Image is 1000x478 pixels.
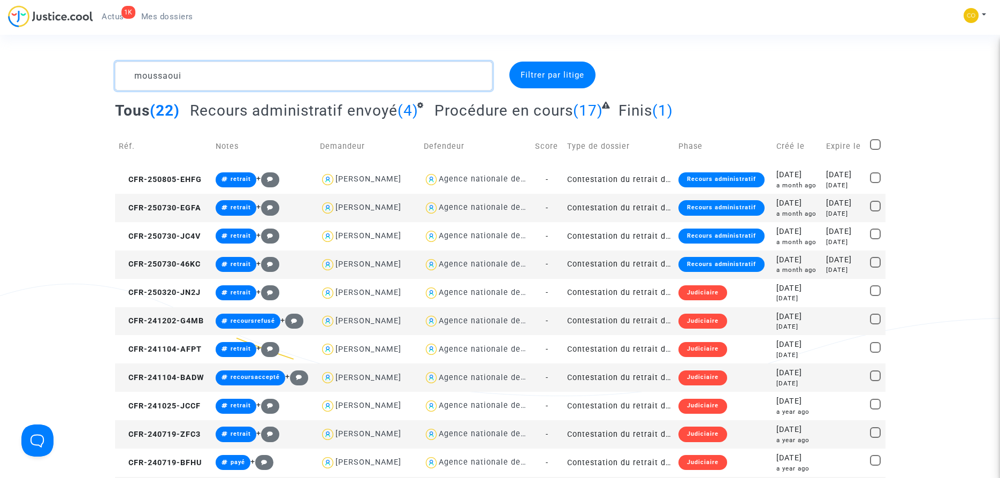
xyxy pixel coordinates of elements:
img: icon-user.svg [424,455,439,471]
td: Contestation du retrait de [PERSON_NAME] par l'ANAH (mandataire) [563,335,675,363]
span: retrait [231,402,251,409]
div: Recours administratif [678,257,765,272]
span: + [256,287,279,297]
div: Agence nationale de l'habitat [439,345,556,354]
div: [DATE] [776,283,819,294]
div: [DATE] [826,238,862,247]
div: [DATE] [826,265,862,275]
span: (22) [150,102,180,119]
img: icon-user.svg [320,172,335,187]
td: Créé le [773,127,822,165]
div: Agence nationale de l'habitat [439,203,556,212]
div: [DATE] [826,226,862,238]
div: [PERSON_NAME] [335,373,401,382]
span: CFR-241104-AFPT [119,345,202,354]
span: CFR-241202-G4MB [119,316,204,325]
img: icon-user.svg [320,342,335,357]
div: [DATE] [776,311,819,323]
span: (17) [573,102,603,119]
img: icon-user.svg [424,200,439,216]
span: + [285,372,308,381]
div: 1K [121,6,135,19]
span: CFR-250730-46KC [119,260,201,269]
img: icon-user.svg [320,257,335,272]
img: icon-user.svg [424,172,439,187]
span: Procédure en cours [434,102,573,119]
span: (1) [652,102,673,119]
div: Agence nationale de l'habitat [439,231,556,240]
div: Agence nationale de l'habitat [439,458,556,467]
img: icon-user.svg [424,370,439,385]
span: - [546,401,548,411]
img: icon-user.svg [320,285,335,301]
span: - [546,260,548,269]
a: 1KActus [93,9,133,25]
div: [PERSON_NAME] [335,174,401,184]
div: Recours administratif [678,172,765,187]
span: CFR-250730-JC4V [119,232,201,241]
span: + [256,429,279,438]
img: icon-user.svg [320,314,335,329]
div: [DATE] [776,254,819,266]
td: Defendeur [420,127,531,165]
span: retrait [231,345,251,352]
span: + [256,231,279,240]
div: Agence nationale de l'habitat [439,401,556,410]
div: [DATE] [776,351,819,360]
div: Judiciaire [678,455,727,470]
span: - [546,232,548,241]
div: [PERSON_NAME] [335,260,401,269]
span: - [546,175,548,184]
img: icon-user.svg [424,342,439,357]
span: (4) [398,102,418,119]
span: + [256,202,279,211]
td: Score [531,127,563,165]
span: retrait [231,430,251,437]
img: 5a13cfc393247f09c958b2f13390bacc [964,8,979,23]
div: [DATE] [826,169,862,181]
div: a year ago [776,407,819,416]
img: icon-user.svg [424,314,439,329]
td: Contestation du retrait de [PERSON_NAME] par l'ANAH (mandataire) [563,251,675,279]
img: icon-user.svg [320,370,335,385]
div: a year ago [776,436,819,445]
td: Contestation du retrait de [PERSON_NAME] par l'ANAH (mandataire) [563,449,675,477]
div: [DATE] [776,379,819,388]
div: [PERSON_NAME] [335,231,401,240]
div: a month ago [776,209,819,218]
span: retrait [231,261,251,268]
div: [DATE] [776,424,819,436]
td: Contestation du retrait de [PERSON_NAME] par l'ANAH (mandataire) [563,363,675,392]
img: jc-logo.svg [8,5,93,27]
div: [DATE] [776,226,819,238]
div: [PERSON_NAME] [335,316,401,325]
div: Judiciaire [678,399,727,414]
span: CFR-250805-EHFG [119,175,202,184]
span: + [280,316,303,325]
img: icon-user.svg [424,398,439,414]
div: [PERSON_NAME] [335,429,401,438]
div: [DATE] [826,209,862,218]
td: Contestation du retrait de [PERSON_NAME] par l'ANAH (mandataire) [563,165,675,194]
span: - [546,316,548,325]
div: Judiciaire [678,285,727,300]
img: icon-user.svg [424,285,439,301]
div: [DATE] [776,169,819,181]
span: retrait [231,232,251,239]
span: retrait [231,204,251,211]
span: + [256,344,279,353]
span: Finis [619,102,652,119]
span: recoursrefusé [231,317,275,324]
span: + [250,457,273,466]
div: a month ago [776,238,819,247]
img: icon-user.svg [320,427,335,442]
div: [PERSON_NAME] [335,288,401,297]
div: [DATE] [776,322,819,331]
span: + [256,174,279,183]
div: Judiciaire [678,314,727,329]
div: Recours administratif [678,229,765,244]
div: a month ago [776,265,819,275]
div: [DATE] [776,198,819,209]
td: Réf. [115,127,212,165]
img: icon-user.svg [320,455,335,471]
